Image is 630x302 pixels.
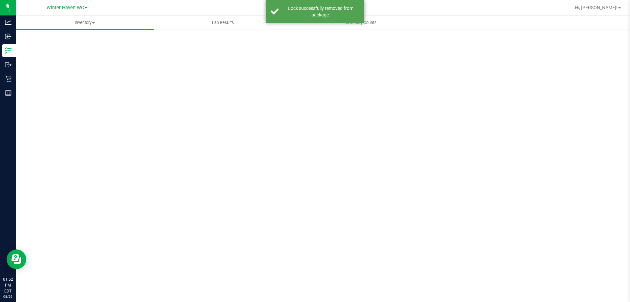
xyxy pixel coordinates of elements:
[5,90,11,96] inline-svg: Reports
[16,20,154,26] span: Inventory
[5,47,11,54] inline-svg: Inventory
[3,276,13,294] p: 01:52 PM EDT
[5,19,11,26] inline-svg: Analytics
[5,61,11,68] inline-svg: Outbound
[575,5,618,10] span: Hi, [PERSON_NAME]!
[5,76,11,82] inline-svg: Retail
[282,5,359,18] div: Lock successfully removed from package.
[203,20,243,26] span: Lab Results
[5,33,11,40] inline-svg: Inbound
[16,16,154,30] a: Inventory
[7,249,26,269] iframe: Resource center
[47,5,84,11] span: Winter Haven WC
[154,16,292,30] a: Lab Results
[3,294,13,299] p: 08/26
